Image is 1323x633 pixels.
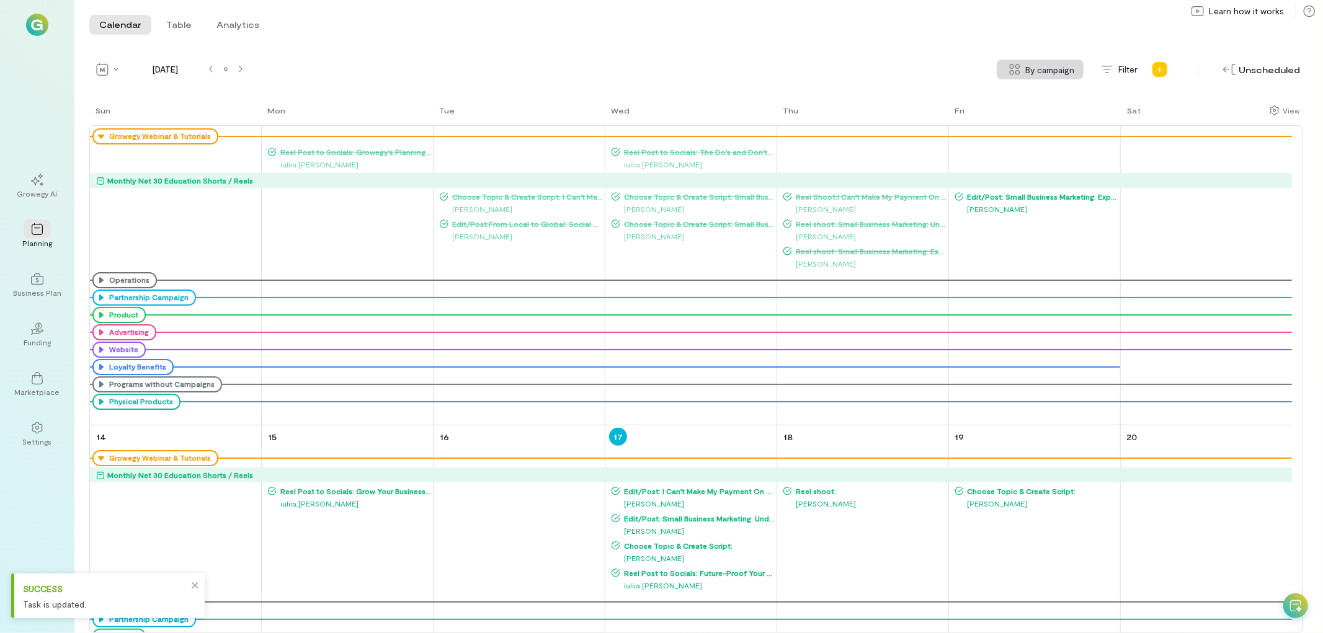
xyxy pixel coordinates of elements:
a: September 14, 2025 [94,428,109,446]
td: September 10, 2025 [605,104,777,425]
div: Partnership Campaign [106,293,189,303]
span: [DATE] [128,63,203,76]
div: [PERSON_NAME] [440,230,604,242]
div: Operations [106,275,149,285]
a: Wednesday [605,104,632,125]
div: Sun [96,105,110,115]
button: close [191,578,200,591]
div: Wed [611,105,630,115]
a: Business Plan [15,263,60,308]
div: [PERSON_NAME] [612,552,775,564]
a: Growegy AI [15,164,60,208]
div: Programs without Campaigns [92,376,222,392]
button: Calendar [89,15,151,35]
span: Choose Topic & Create Script: Small Business Marketing: Expanding Your Reach with Additional Audi... [620,219,775,229]
div: Settings [23,436,52,446]
td: September 7, 2025 [90,104,262,425]
span: Reel Shoot:I Can't Make My Payment On Time, What Now? [792,192,947,201]
span: Choose Topic & Create Script: [964,486,1119,496]
div: Loyalty Benefits [92,359,174,375]
span: Learn how it works [1209,5,1284,17]
span: Reel Post to Socials: Growegy's Planning Feature - Your Business Management and Marketing Tool [277,147,432,157]
span: Reel shoot: Small Business Marketing: Understanding Your Core Audience [792,219,947,229]
div: Partnership Campaign [92,290,196,306]
div: Loyalty Benefits [106,362,166,372]
div: Business Plan [13,288,61,298]
div: Advertising [106,327,149,337]
div: Tue [439,105,455,115]
button: Analytics [207,15,269,35]
a: Funding [15,312,60,357]
div: Growegy Webinar & Tutorials [92,128,218,144]
a: September 15, 2025 [265,428,279,446]
a: September 16, 2025 [437,428,452,446]
div: Advertising [92,324,156,340]
div: [PERSON_NAME] [612,203,775,215]
div: Product [106,310,138,320]
td: September 9, 2025 [434,104,605,425]
td: September 13, 2025 [1120,104,1292,425]
button: Table [156,15,202,35]
span: Reel Post to Socials: Grow Your Business with AI: Discover Growegy's Tailored Solutions for Small... [277,486,432,496]
div: Growegy AI [17,188,58,198]
span: By campaign [1026,63,1075,76]
a: Saturday [1121,104,1144,125]
span: Edit/Post: Small Business Marketing: Expanding Your Reach with Additional Audiences [964,192,1119,201]
span: Reel Post to Socials: Future-Proof Your Business with Growegy: AI-Driven Business Plans for Small... [620,568,775,578]
div: [PERSON_NAME] [612,497,775,510]
div: Physical Products [92,394,180,410]
div: Monthly Net 30 Education Shorts / Reels [107,174,253,187]
div: [PERSON_NAME] [955,497,1119,510]
div: [PERSON_NAME] [612,525,775,537]
span: Choose Topic & Create Script: Small Business Marketing: Understanding Your Core Audience [620,192,775,201]
div: Programs without Campaigns [106,379,215,389]
div: Add new [1150,60,1170,79]
div: [PERSON_NAME] [955,203,1119,215]
div: iuliia.[PERSON_NAME] [268,158,432,170]
div: iuliia.[PERSON_NAME] [612,158,775,170]
div: Growegy Webinar & Tutorials [92,450,218,466]
div: Growegy Webinar & Tutorials [106,131,211,141]
a: Tuesday [433,104,457,125]
div: Planning [22,238,52,248]
span: Filter [1118,63,1138,76]
div: Operations [92,272,157,288]
a: Friday [949,104,968,125]
td: September 12, 2025 [948,104,1120,425]
div: Funding [24,337,51,347]
div: Success [23,582,187,595]
div: Website [92,342,146,358]
div: Mon [267,105,285,115]
a: September 17, 2025 [609,428,627,446]
div: Product [92,307,146,323]
div: Marketplace [15,387,60,397]
div: View [1283,105,1300,116]
span: Choose Topic & Create Script: [620,541,775,551]
td: September 11, 2025 [777,104,948,425]
a: September 20, 2025 [1125,428,1140,446]
span: Edit/Post: I Can't Make My Payment On Time, What Now? [620,486,775,496]
a: Planning [15,213,60,258]
div: [PERSON_NAME] [783,497,947,510]
a: Monday [261,104,288,125]
span: Edit/Post: Small Business Marketing: Understanding Your Core Audience [620,513,775,523]
td: September 8, 2025 [262,104,434,425]
a: September 19, 2025 [953,428,967,446]
div: Thu [783,105,799,115]
div: [PERSON_NAME] [783,203,947,215]
div: iuliia.[PERSON_NAME] [612,579,775,591]
div: Fri [955,105,965,115]
div: [PERSON_NAME] [783,230,947,242]
span: Reel shoot: [792,486,947,496]
span: Reel Post to Socials: The Do's and Don'ts of Customer Engagement [620,147,775,157]
div: Sat [1127,105,1141,115]
div: [PERSON_NAME] [612,230,775,242]
div: [PERSON_NAME] [783,257,947,270]
span: Reel shoot: Small Business Marketing: Expanding Your Reach with Additional Audiences [792,246,947,256]
div: Unscheduled [1220,60,1303,79]
a: Settings [15,412,60,456]
div: Show columns [1267,102,1303,119]
div: Task is updated. [23,598,187,611]
div: Monthly Net 30 Education Shorts / Reels [107,469,253,481]
div: [PERSON_NAME] [440,203,604,215]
